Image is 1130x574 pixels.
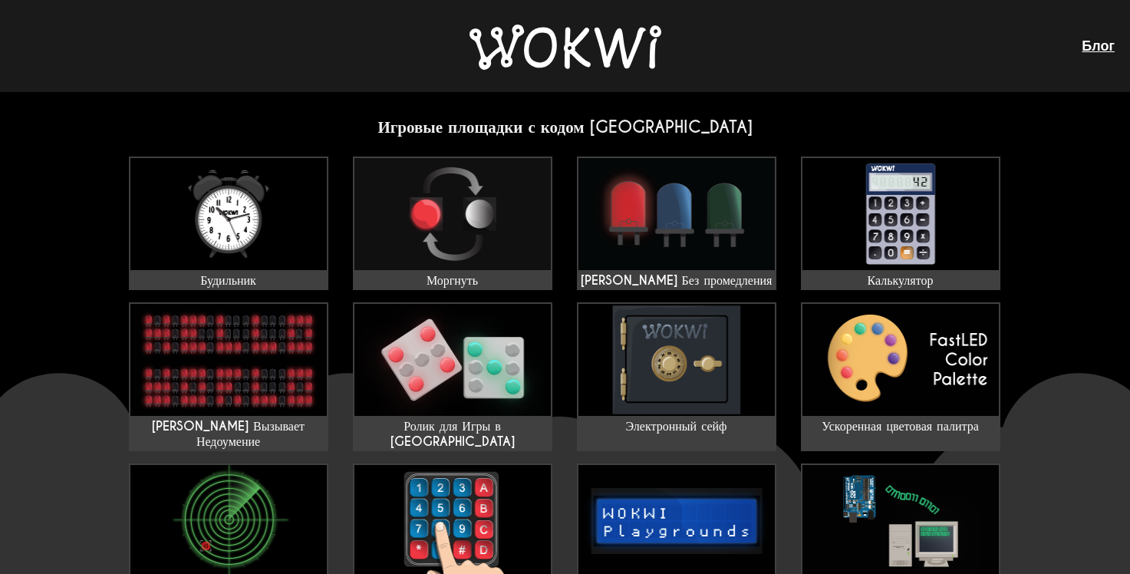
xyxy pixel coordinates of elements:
[152,418,305,450] ya-tr-span: [PERSON_NAME] Вызывает Недоумение
[469,25,661,70] img: Вокви
[130,304,327,416] img: Чарли Вызывает Недоумение
[822,418,979,434] ya-tr-span: Ускоренная цветовая палитра
[427,272,478,289] ya-tr-span: Моргнуть
[802,158,999,270] img: Калькулятор
[354,158,551,270] img: Моргнуть
[626,418,727,434] ya-tr-span: Электронный сейф
[129,302,328,451] a: [PERSON_NAME] Вызывает Недоумение
[1082,38,1115,54] a: Блог
[578,304,775,416] img: Электронный сейф
[801,302,1000,451] a: Ускоренная цветовая палитра
[353,157,552,290] a: Моргнуть
[130,158,327,270] img: Будильник
[801,157,1000,290] a: Калькулятор
[353,302,552,451] a: Ролик для Игры в [GEOGRAPHIC_DATA]
[200,272,256,289] ya-tr-span: Будильник
[390,418,515,450] ya-tr-span: Ролик для Игры в [GEOGRAPHIC_DATA]
[577,157,776,290] a: [PERSON_NAME] Без промедления
[129,157,328,290] a: Будильник
[577,302,776,451] a: Электронный сейф
[868,272,934,289] ya-tr-span: Калькулятор
[581,272,773,289] ya-tr-span: [PERSON_NAME] Без промедления
[377,117,752,137] ya-tr-span: Игровые площадки с кодом [GEOGRAPHIC_DATA]
[802,304,999,416] img: Ускоренная цветовая палитра
[354,304,551,416] img: Ролик для Игры в Кости
[578,158,775,270] img: Мигайте Без промедления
